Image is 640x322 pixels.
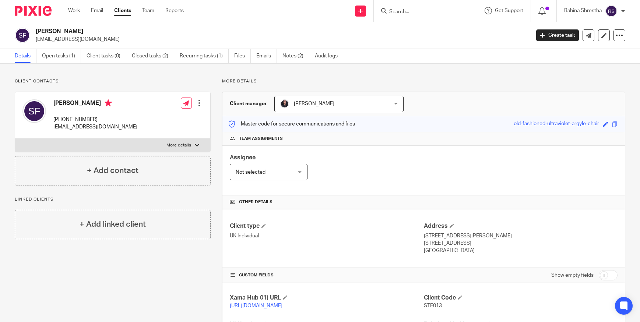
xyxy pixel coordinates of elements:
span: Get Support [495,8,523,13]
p: Master code for secure communications and files [228,120,355,128]
a: [URL][DOMAIN_NAME] [230,303,282,308]
div: old-fashioned-ultraviolet-argyle-chair [514,120,599,128]
p: [GEOGRAPHIC_DATA] [424,247,618,254]
p: Linked clients [15,197,211,202]
img: svg%3E [22,99,46,123]
a: Clients [114,7,131,14]
a: Team [142,7,154,14]
p: UK Individual [230,232,423,240]
p: Client contacts [15,78,211,84]
a: Details [15,49,36,63]
h2: [PERSON_NAME] [36,28,427,35]
h4: + Add contact [87,165,138,176]
p: [EMAIL_ADDRESS][DOMAIN_NAME] [53,123,137,131]
img: MicrosoftTeams-image.jfif [280,99,289,108]
a: Reports [165,7,184,14]
img: svg%3E [15,28,30,43]
span: Assignee [230,155,256,160]
p: Rabina Shrestha [564,7,602,14]
p: More details [166,142,191,148]
a: Closed tasks (2) [132,49,174,63]
a: Open tasks (1) [42,49,81,63]
p: [STREET_ADDRESS][PERSON_NAME] [424,232,618,240]
span: STE013 [424,303,442,308]
h3: Client manager [230,100,267,107]
i: Primary [105,99,112,107]
p: [EMAIL_ADDRESS][DOMAIN_NAME] [36,36,525,43]
span: Team assignments [239,136,283,142]
input: Search [388,9,455,15]
h4: Client type [230,222,423,230]
h4: CUSTOM FIELDS [230,272,423,278]
a: Email [91,7,103,14]
a: Notes (2) [282,49,309,63]
img: Pixie [15,6,52,16]
h4: Client Code [424,294,618,302]
a: Files [234,49,251,63]
span: [PERSON_NAME] [294,101,334,106]
a: Work [68,7,80,14]
span: Other details [239,199,272,205]
span: Not selected [236,170,266,175]
a: Recurring tasks (1) [180,49,229,63]
a: Audit logs [315,49,343,63]
label: Show empty fields [551,272,594,279]
img: svg%3E [605,5,617,17]
h4: Address [424,222,618,230]
h4: Xama Hub 01) URL [230,294,423,302]
a: Create task [536,29,579,41]
p: [STREET_ADDRESS] [424,240,618,247]
p: [PHONE_NUMBER] [53,116,137,123]
h4: + Add linked client [80,219,146,230]
p: More details [222,78,625,84]
a: Client tasks (0) [87,49,126,63]
a: Emails [256,49,277,63]
h4: [PERSON_NAME] [53,99,137,109]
